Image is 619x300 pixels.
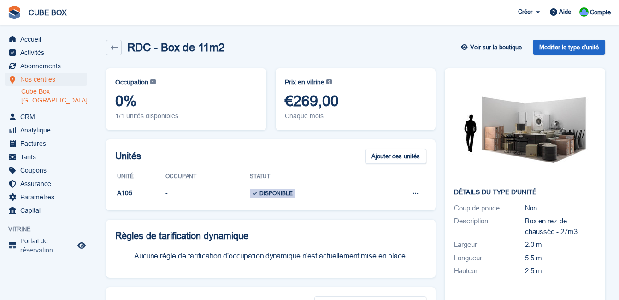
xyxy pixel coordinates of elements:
h2: Unités [115,149,141,163]
th: Statut [250,169,374,184]
span: Voir sur la boutique [470,43,522,52]
span: CRM [20,110,76,123]
div: Hauteur [454,266,525,276]
span: Tarifs [20,150,76,163]
div: A105 [115,188,165,198]
div: Largeur [454,240,525,250]
a: menu [5,124,87,137]
img: 125-sqft-unit.jpg [456,78,594,181]
span: Coupons [20,164,76,177]
a: menu [5,60,87,72]
a: menu [5,150,87,163]
span: Nos centres [20,73,76,86]
th: Occupant [165,169,250,184]
span: Occupation [115,78,148,87]
a: Boutique d'aperçu [76,240,87,251]
a: menu [5,33,87,46]
a: Cube Box - [GEOGRAPHIC_DATA] [21,87,87,105]
span: Accueil [20,33,76,46]
span: 1/1 unités disponibles [115,111,257,121]
span: Créer [518,7,532,17]
div: 2.0 m [525,240,596,250]
div: Règles de tarification dynamique [115,229,426,243]
img: stora-icon-8386f47178a22dfd0bd8f6a31ec36ba5ce8667c1dd55bd0f319d3a0aa187defe.svg [7,6,21,19]
span: Aide [559,7,571,17]
span: Factures [20,137,76,150]
div: Box en rez-de-chaussée - 27m3 [525,216,596,237]
a: menu [5,236,87,255]
div: Description [454,216,525,237]
a: Modifier le type d'unité [533,40,605,55]
p: Aucune règle de tarification d'occupation dynamique n'est actuellement mise en place. [115,250,426,261]
span: Disponible [250,189,295,198]
span: Compte [590,8,611,17]
span: Prix en vitrine [285,78,324,87]
span: Vitrine [8,225,92,234]
div: 5.5 m [525,253,596,264]
div: 2.5 m [525,266,596,276]
a: menu [5,204,87,217]
span: Assurance [20,177,76,190]
span: Abonnements [20,60,76,72]
a: menu [5,110,87,123]
img: icon-info-grey-7440780725fd019a000dd9b08b2336e03edf1995a4989e88bcd33f0948082b44.svg [150,79,156,84]
span: Analytique [20,124,76,137]
a: CUBE BOX [25,5,71,20]
img: icon-info-grey-7440780725fd019a000dd9b08b2336e03edf1995a4989e88bcd33f0948082b44.svg [326,79,332,84]
a: Voir sur la boutique [460,40,525,55]
a: menu [5,73,87,86]
h2: RDC - Box de 11m2 [127,42,224,54]
span: 0% [115,93,257,109]
span: Portail de réservation [20,236,76,255]
a: menu [5,164,87,177]
img: Cube Box [579,7,589,17]
h2: Détails du type d'unité [454,189,596,196]
a: menu [5,191,87,204]
th: Unité [115,169,165,184]
a: menu [5,177,87,190]
a: menu [5,137,87,150]
a: menu [5,46,87,59]
span: Capital [20,204,76,217]
span: €269,00 [285,93,427,109]
a: Ajouter des unités [365,149,426,164]
div: Longueur [454,253,525,264]
span: Paramètres [20,191,76,204]
span: Chaque mois [285,111,427,121]
span: Activités [20,46,76,59]
div: Non [525,203,596,214]
td: - [165,184,250,203]
div: Coup de pouce [454,203,525,214]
